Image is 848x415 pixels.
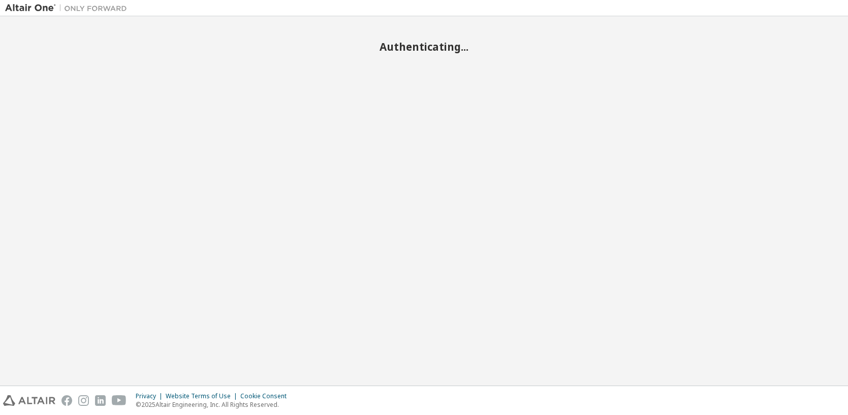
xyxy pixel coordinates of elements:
[136,392,166,400] div: Privacy
[136,400,293,409] p: © 2025 Altair Engineering, Inc. All Rights Reserved.
[61,395,72,406] img: facebook.svg
[78,395,89,406] img: instagram.svg
[240,392,293,400] div: Cookie Consent
[5,40,843,53] h2: Authenticating...
[112,395,127,406] img: youtube.svg
[95,395,106,406] img: linkedin.svg
[3,395,55,406] img: altair_logo.svg
[5,3,132,13] img: Altair One
[166,392,240,400] div: Website Terms of Use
